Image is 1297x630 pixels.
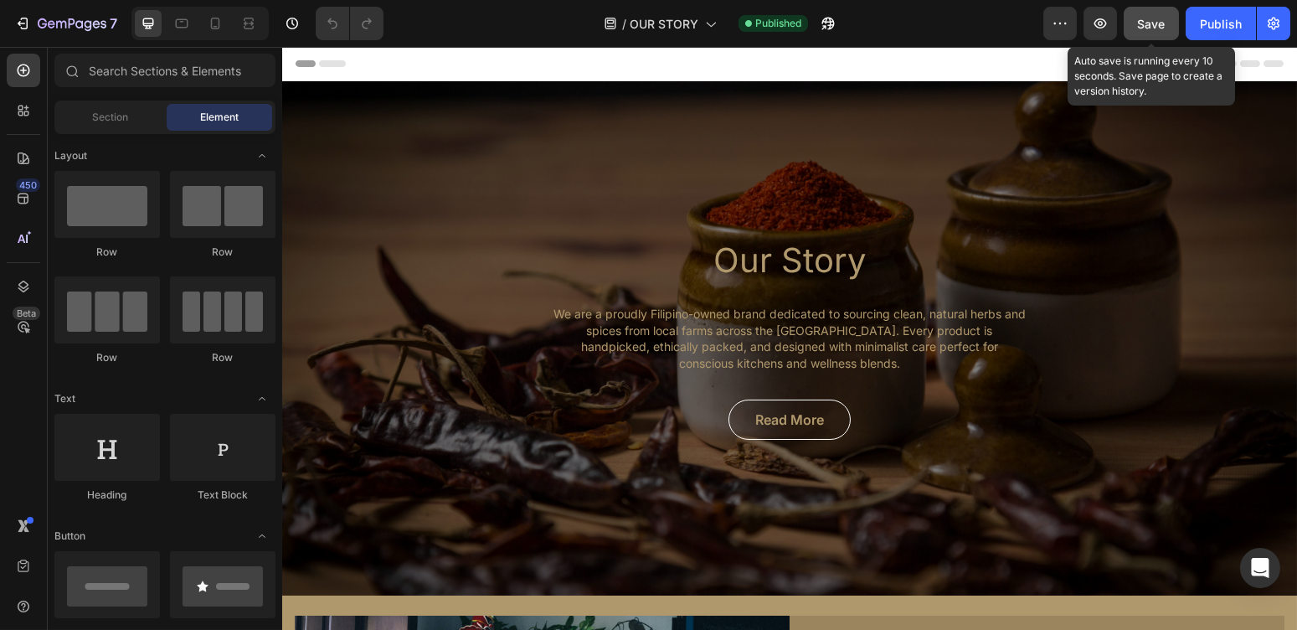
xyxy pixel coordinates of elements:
[1240,548,1280,588] div: Open Intercom Messenger
[1124,7,1179,40] button: Save
[54,529,85,544] span: Button
[446,353,569,393] a: Read More
[54,54,275,87] input: Search Sections & Elements
[54,350,160,365] div: Row
[170,245,275,260] div: Row
[1138,17,1166,31] span: Save
[54,245,160,260] div: Row
[54,391,75,406] span: Text
[1186,7,1256,40] button: Publish
[249,385,275,412] span: Toggle open
[249,142,275,169] span: Toggle open
[54,488,160,503] div: Heading
[170,350,275,365] div: Row
[755,16,801,31] span: Published
[54,148,87,163] span: Layout
[93,110,129,125] span: Section
[7,7,125,40] button: 7
[249,523,275,550] span: Toggle open
[630,15,698,33] span: OUR STORY
[16,178,40,192] div: 450
[200,110,239,125] span: Element
[170,488,275,503] div: Text Block
[13,307,40,320] div: Beta
[473,363,542,383] div: Read More
[282,47,1297,630] iframe: Design area
[1200,15,1242,33] div: Publish
[622,15,626,33] span: /
[110,13,117,34] p: 7
[316,7,383,40] div: Undo/Redo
